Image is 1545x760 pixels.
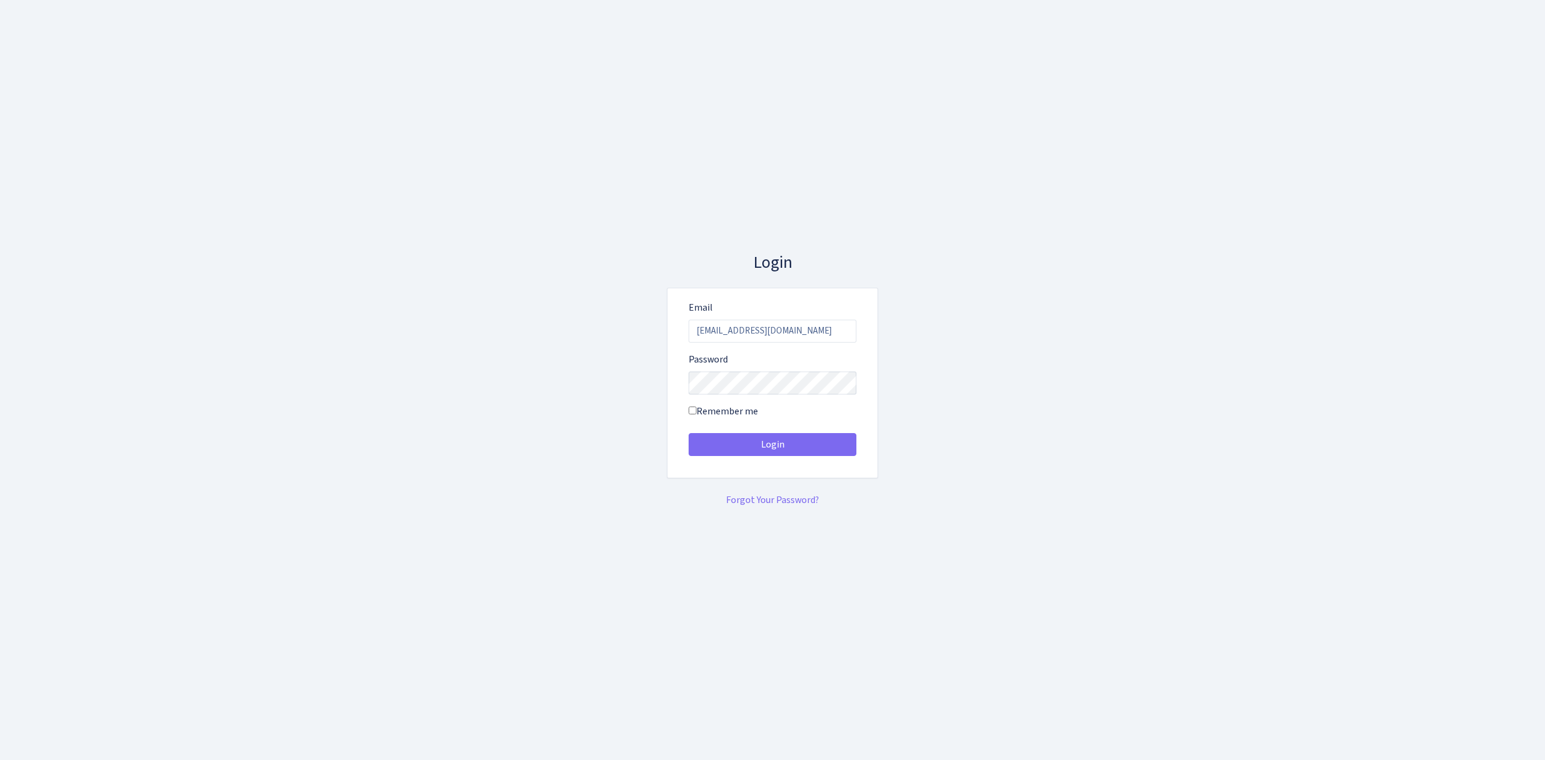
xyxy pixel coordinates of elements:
[689,433,856,456] button: Login
[726,493,819,507] a: Forgot Your Password?
[667,253,878,273] h3: Login
[689,407,696,414] input: Remember me
[689,352,728,367] label: Password
[689,300,713,315] label: Email
[689,404,758,419] label: Remember me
